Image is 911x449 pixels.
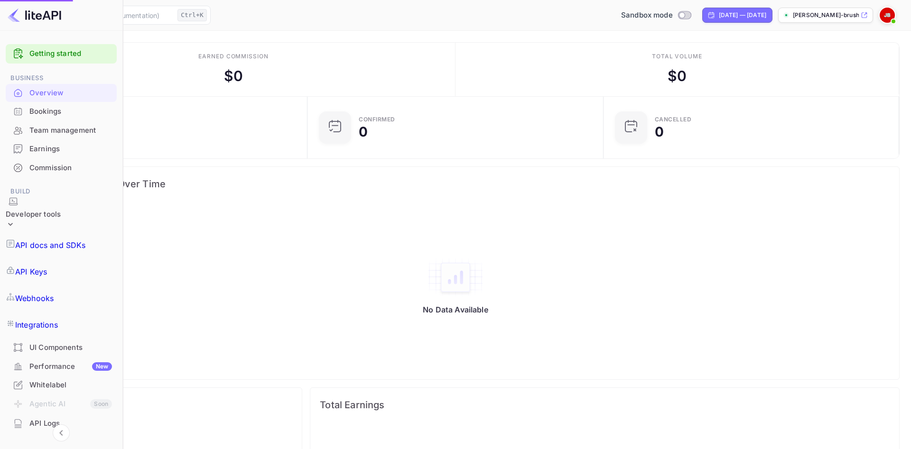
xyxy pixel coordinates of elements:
div: Whitelabel [29,380,112,391]
div: Whitelabel [6,376,117,394]
a: PerformanceNew [6,357,117,375]
div: New [92,362,112,371]
div: Commission [29,163,112,174]
a: Webhooks [6,285,117,312]
img: LiteAPI logo [8,8,61,23]
div: Earnings [29,144,112,155]
a: Whitelabel [6,376,117,394]
div: Developer tools [6,197,61,232]
span: Business [6,73,117,83]
div: Bookings [29,106,112,117]
div: Getting started [6,44,117,64]
div: Team management [6,121,117,140]
div: 0 [655,125,664,138]
p: No Data Available [423,305,488,314]
span: Commission Growth Over Time [21,176,890,192]
p: API Keys [15,266,47,277]
p: [PERSON_NAME]-brush-lshad.nuit... [793,11,859,19]
div: 0 [359,125,368,138]
img: James Brush [880,8,895,23]
span: Build [6,186,117,197]
p: Webhooks [15,293,54,304]
div: $ 0 [224,65,243,87]
div: Ctrl+K [177,9,207,21]
a: Getting started [29,48,112,59]
div: Team management [29,125,112,136]
a: Overview [6,84,117,101]
div: UI Components [6,339,117,357]
div: Earned commission [198,52,269,61]
div: UI Components [29,342,112,353]
div: PerformanceNew [6,357,117,376]
div: API Logs [6,414,117,433]
a: API docs and SDKs [6,232,117,258]
div: Developer tools [6,209,61,220]
span: Sandbox mode [621,10,673,21]
div: Click to change the date range period [702,8,772,23]
a: Team management [6,121,117,139]
a: Bookings [6,102,117,120]
span: Weekly volume [21,397,292,412]
span: Total Earnings [320,397,890,412]
div: API Logs [29,418,112,429]
div: [DATE] — [DATE] [719,11,766,19]
a: Commission [6,159,117,176]
img: empty-state-table2.svg [427,257,484,297]
button: Collapse navigation [53,424,70,441]
div: Performance [29,361,112,372]
div: Total volume [652,52,703,61]
div: Bookings [6,102,117,121]
div: Overview [29,88,112,99]
a: Earnings [6,140,117,157]
div: Confirmed [359,117,395,122]
p: API docs and SDKs [15,239,86,251]
a: API Logs [6,414,117,432]
p: Integrations [15,319,58,330]
div: Switch to Production mode [617,10,695,21]
a: UI Components [6,339,117,356]
a: Integrations [6,312,117,338]
div: $ 0 [668,65,687,87]
div: CANCELLED [655,117,692,122]
a: API Keys [6,258,117,285]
